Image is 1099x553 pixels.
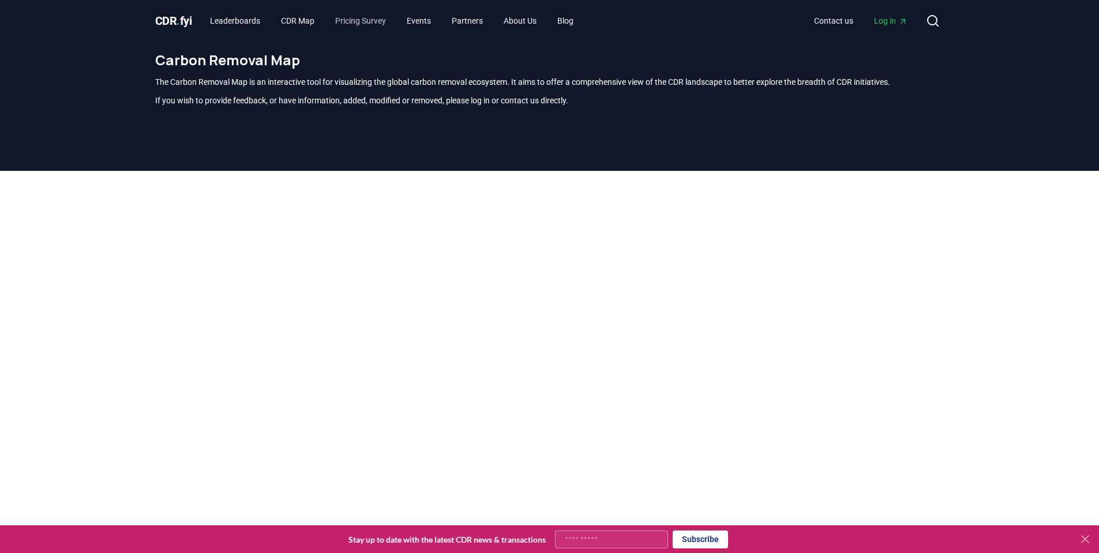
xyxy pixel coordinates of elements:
[272,10,324,31] a: CDR Map
[442,10,492,31] a: Partners
[155,14,192,28] span: CDR fyi
[201,10,583,31] nav: Main
[201,10,269,31] a: Leaderboards
[865,10,917,31] a: Log in
[326,10,395,31] a: Pricing Survey
[805,10,862,31] a: Contact us
[397,10,440,31] a: Events
[155,76,944,88] p: The Carbon Removal Map is an interactive tool for visualizing the global carbon removal ecosystem...
[874,15,907,27] span: Log in
[494,10,546,31] a: About Us
[177,14,180,28] span: .
[155,95,944,106] p: If you wish to provide feedback, or have information, added, modified or removed, please log in o...
[805,10,917,31] nav: Main
[155,51,944,69] h1: Carbon Removal Map
[155,13,192,29] a: CDR.fyi
[548,10,583,31] a: Blog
